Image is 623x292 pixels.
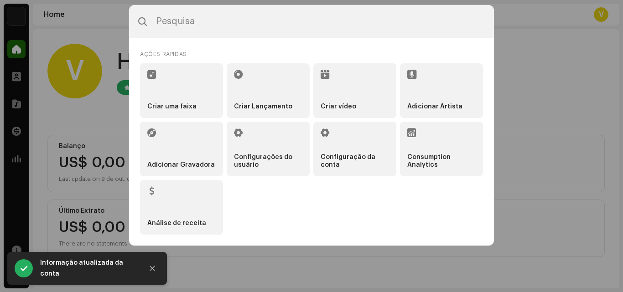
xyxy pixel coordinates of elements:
[321,154,389,169] strong: Configuração da conta
[407,154,476,169] strong: Consumption Analytics
[147,103,197,111] strong: Criar uma faixa
[147,161,215,169] strong: Adicionar Gravadora
[234,103,292,111] strong: Criar Lançamento
[140,49,483,60] div: Ações rápidas
[147,220,206,227] strong: Análise de receita
[321,103,356,111] strong: Criar vídeo
[40,257,136,279] div: Informação atualizada da conta
[407,103,462,111] strong: Adicionar Artista
[143,259,161,277] button: Close
[129,5,494,38] input: Pesquisa
[234,154,302,169] strong: Configurações do usuário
